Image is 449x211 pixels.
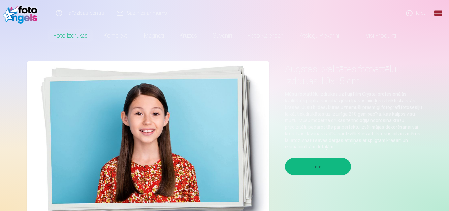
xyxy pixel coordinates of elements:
a: Krūzes [172,26,205,45]
a: Foto kalendāri [240,26,292,45]
a: Magnēti [136,26,172,45]
a: Foto izdrukas [46,26,96,45]
button: Ieiet [285,158,351,175]
a: Komplekti [96,26,136,45]
a: Visi produkti [347,26,404,45]
h1: Augstas kvalitātes fotoattēlu izdrukas 10x15 cm [285,63,423,87]
a: Suvenīri [205,26,240,45]
p: Mūsu fotoattēlu izdrukas uz Fuji Film Crystal profesionālās kvalitātes papīra saglabās jūsu īpašo... [285,91,423,150]
img: /fa1 [3,3,41,24]
a: Atslēgu piekariņi [292,26,347,45]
